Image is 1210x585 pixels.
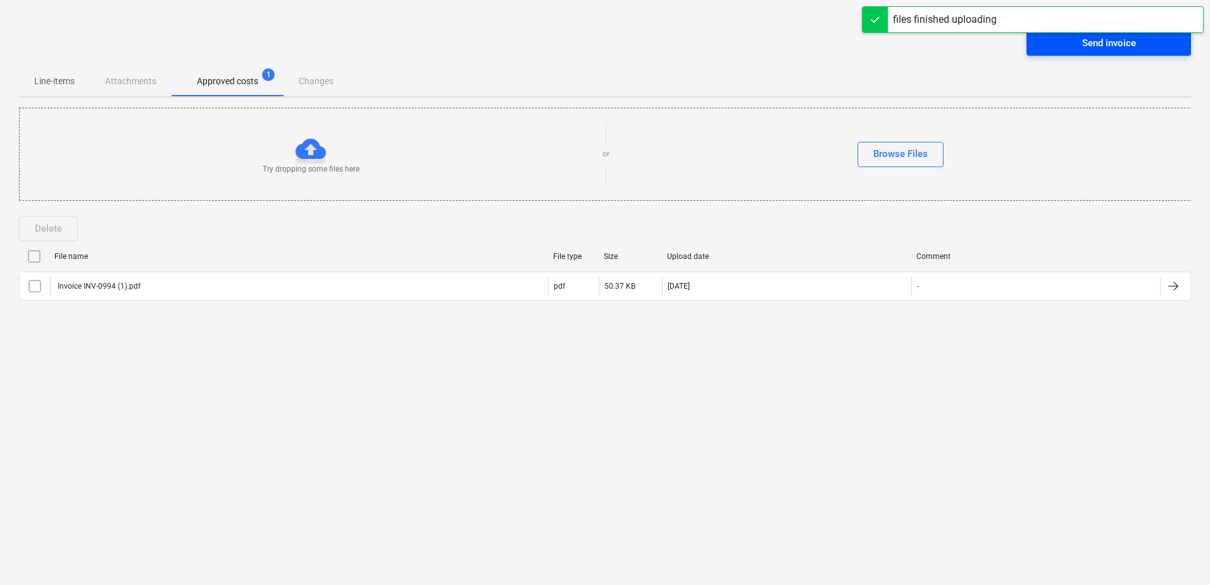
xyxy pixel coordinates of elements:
div: Try dropping some files hereorBrowse Files [19,108,1192,201]
p: Try dropping some files here [263,164,359,175]
div: pdf [554,282,565,291]
p: Line-items [34,75,75,88]
button: Browse Files [858,142,944,167]
div: 50.37 KB [604,282,635,291]
div: Size [604,252,657,261]
div: File name [54,252,543,261]
div: Upload date [667,252,906,261]
div: files finished uploading [893,12,997,27]
div: Send invoice [1082,35,1136,51]
div: Browse Files [873,146,928,162]
div: [DATE] [668,282,690,291]
div: Invoice INV-0994 (1).pdf [56,282,140,291]
button: Send invoice [1026,30,1191,56]
p: Approved costs [197,75,258,88]
div: Comment [916,252,1156,261]
div: - [917,282,919,291]
div: File type [553,252,594,261]
p: or [602,149,609,160]
span: 1 [262,68,275,81]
